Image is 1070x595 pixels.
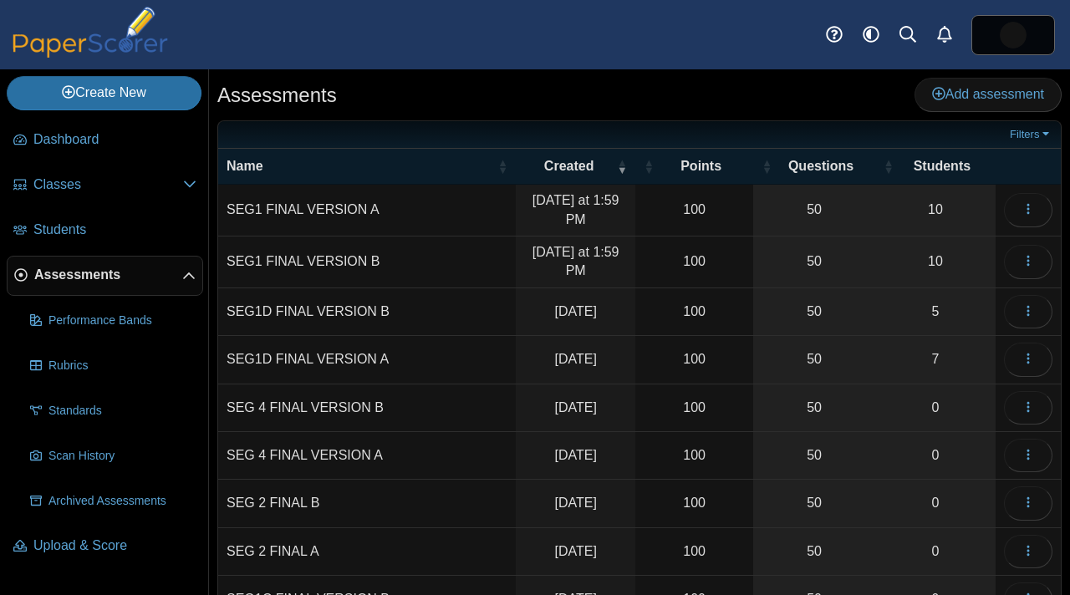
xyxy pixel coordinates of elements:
[7,120,203,160] a: Dashboard
[524,157,614,175] span: Created
[753,528,875,575] a: 50
[218,288,516,336] td: SEG1D FINAL VERSION B
[635,528,753,576] td: 100
[875,432,996,479] a: 0
[635,288,753,336] td: 100
[218,336,516,384] td: SEG1D FINAL VERSION A
[635,384,753,432] td: 100
[7,46,174,60] a: PaperScorer
[497,158,507,175] span: Name : Activate to sort
[554,304,596,318] time: Aug 1, 2025 at 1:29 PM
[932,87,1044,101] span: Add assessment
[915,78,1062,111] a: Add assessment
[753,384,875,431] a: 50
[657,157,745,175] span: Points
[554,448,596,462] time: Jul 31, 2025 at 8:30 AM
[635,185,753,236] td: 100
[753,185,875,236] a: 50
[48,403,196,420] span: Standards
[554,400,596,414] time: Jul 31, 2025 at 8:31 AM
[33,175,183,194] span: Classes
[48,448,196,465] span: Scan History
[875,480,996,526] a: 0
[532,245,619,277] time: Sep 15, 2025 at 1:59 PM
[617,158,627,175] span: Created : Activate to remove sorting
[34,266,182,284] span: Assessments
[926,17,963,53] a: Alerts
[33,130,196,149] span: Dashboard
[875,384,996,431] a: 0
[23,301,203,341] a: Performance Bands
[218,185,516,236] td: SEG1 FINAL VERSION A
[7,256,203,296] a: Assessments
[762,158,772,175] span: Questions : Activate to sort
[218,384,516,432] td: SEG 4 FINAL VERSION B
[23,436,203,476] a: Scan History
[23,346,203,386] a: Rubrics
[635,336,753,384] td: 100
[897,157,987,175] span: Students
[218,528,516,576] td: SEG 2 FINAL A
[753,480,875,526] a: 50
[753,236,875,287] a: 50
[971,15,1055,55] a: ps.QyS7M7Ns4Ntt9aPK
[7,76,201,109] a: Create New
[218,236,516,288] td: SEG1 FINAL VERSION B
[875,185,996,236] a: 10
[875,528,996,575] a: 0
[1006,126,1057,143] a: Filters
[875,288,996,335] a: 5
[23,481,203,521] a: Archived Assessments
[7,211,203,251] a: Students
[753,288,875,335] a: 50
[227,157,494,175] span: Name
[218,432,516,480] td: SEG 4 FINAL VERSION A
[217,81,337,109] h1: Assessments
[48,493,196,510] span: Archived Assessments
[554,544,596,558] time: Jul 7, 2025 at 9:25 AM
[7,165,203,206] a: Classes
[7,7,174,58] img: PaperScorer
[884,158,894,175] span: Students : Activate to sort
[23,391,203,431] a: Standards
[1000,22,1027,48] img: ps.QyS7M7Ns4Ntt9aPK
[48,358,196,374] span: Rubrics
[7,526,203,567] a: Upload & Score
[875,336,996,383] a: 7
[554,352,596,366] time: Aug 1, 2025 at 1:29 PM
[1000,22,1027,48] span: Lesley Guerrero
[875,236,996,287] a: 10
[753,336,875,383] a: 50
[48,313,196,329] span: Performance Bands
[218,480,516,527] td: SEG 2 FINAL B
[635,432,753,480] td: 100
[33,221,196,239] span: Students
[554,496,596,510] time: Jul 7, 2025 at 9:30 AM
[33,537,196,555] span: Upload & Score
[644,158,654,175] span: Points : Activate to sort
[532,193,619,226] time: Sep 15, 2025 at 1:59 PM
[753,432,875,479] a: 50
[635,236,753,288] td: 100
[635,480,753,527] td: 100
[775,157,867,175] span: Questions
